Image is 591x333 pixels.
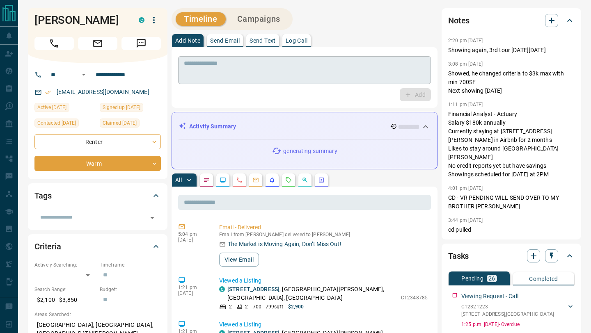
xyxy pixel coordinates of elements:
[448,14,470,27] h2: Notes
[103,103,140,112] span: Signed up [DATE]
[179,119,431,134] div: Activity Summary
[100,286,161,293] p: Budget:
[227,286,279,292] a: [STREET_ADDRESS]
[34,134,161,149] div: Renter
[448,46,575,55] p: Showing again, 3rd tour [DATE][DATE]
[229,12,289,26] button: Campaigns
[236,177,243,183] svg: Calls
[219,232,428,237] p: Email from [PERSON_NAME] delivered to [PERSON_NAME]
[302,177,308,183] svg: Opportunities
[448,102,483,107] p: 1:11 pm [DATE]
[253,303,283,310] p: 700 - 799 sqft
[34,240,61,253] h2: Criteria
[448,249,469,262] h2: Tasks
[448,217,483,223] p: 3:44 pm [DATE]
[461,321,575,328] p: 1:25 p.m. [DATE] - Overdue
[79,70,89,80] button: Open
[210,38,240,43] p: Send Email
[100,261,161,269] p: Timeframe:
[34,286,96,293] p: Search Range:
[461,292,518,301] p: Viewing Request - Call
[175,177,182,183] p: All
[37,103,66,112] span: Active [DATE]
[34,261,96,269] p: Actively Searching:
[121,37,161,50] span: Message
[448,110,575,179] p: Financial Analyst - Actuary Salary $180k annually Currently staying at [STREET_ADDRESS][PERSON_NA...
[285,177,292,183] svg: Requests
[178,231,207,237] p: 5:04 pm
[488,276,495,281] p: 26
[250,38,276,43] p: Send Text
[37,119,76,127] span: Contacted [DATE]
[220,177,226,183] svg: Lead Browsing Activity
[229,303,232,310] p: 2
[34,156,161,171] div: Warm
[461,310,554,318] p: [STREET_ADDRESS] , [GEOGRAPHIC_DATA]
[219,223,428,232] p: Email - Delivered
[34,186,161,205] div: Tags
[34,293,96,307] p: $2,100 - $3,850
[318,177,325,183] svg: Agent Actions
[245,303,248,310] p: 2
[228,240,341,249] p: The Market is Moving Again, Don’t Miss Out!
[448,226,575,234] p: cd pulled
[219,286,225,292] div: condos.ca
[34,37,74,50] span: Call
[461,303,554,310] p: C12321223
[448,11,575,30] div: Notes
[176,12,226,26] button: Timeline
[461,301,575,319] div: C12321223[STREET_ADDRESS],[GEOGRAPHIC_DATA]
[139,17,144,23] div: condos.ca
[219,276,428,285] p: Viewed a Listing
[283,147,337,155] p: generating summary
[34,14,126,27] h1: [PERSON_NAME]
[286,38,307,43] p: Log Call
[100,103,161,114] div: Mon Jul 28 2025
[448,69,575,95] p: Showed, he changed criteria to $3k max with min 700SF Next showing [DATE]
[34,189,51,202] h2: Tags
[448,185,483,191] p: 4:01 pm [DATE]
[448,194,575,211] p: CD - VR PENDING WILL SEND OVER TO MY BROTHER [PERSON_NAME]
[461,276,483,281] p: Pending
[269,177,275,183] svg: Listing Alerts
[34,311,161,318] p: Areas Searched:
[34,119,96,130] div: Mon Jul 28 2025
[34,237,161,256] div: Criteria
[189,122,236,131] p: Activity Summary
[178,290,207,296] p: [DATE]
[78,37,117,50] span: Email
[100,119,161,130] div: Tue Jul 29 2025
[178,237,207,243] p: [DATE]
[178,285,207,290] p: 1:21 pm
[448,246,575,266] div: Tasks
[103,119,137,127] span: Claimed [DATE]
[219,320,428,329] p: Viewed a Listing
[448,61,483,67] p: 3:08 pm [DATE]
[529,276,558,282] p: Completed
[219,253,259,267] button: View Email
[227,285,397,302] p: , [GEOGRAPHIC_DATA][PERSON_NAME], [GEOGRAPHIC_DATA], [GEOGRAPHIC_DATA]
[34,103,96,114] div: Sun Aug 17 2025
[448,38,483,43] p: 2:20 pm [DATE]
[288,303,304,310] p: $2,900
[45,89,51,95] svg: Email Verified
[147,212,158,224] button: Open
[203,177,210,183] svg: Notes
[57,89,149,95] a: [EMAIL_ADDRESS][DOMAIN_NAME]
[401,294,428,301] p: C12348785
[252,177,259,183] svg: Emails
[175,38,200,43] p: Add Note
